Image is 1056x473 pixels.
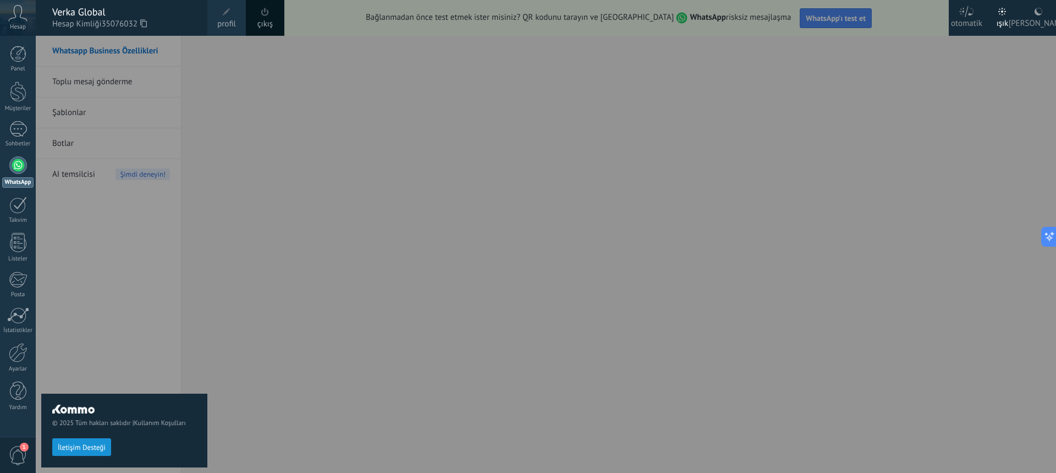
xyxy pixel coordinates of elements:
[2,404,34,411] div: Yardım
[2,177,34,188] div: WhatsApp
[134,419,186,427] a: Kullanım Koşulları
[2,66,34,73] div: Panel
[217,18,236,30] span: profil
[257,18,273,30] a: çıkış
[997,7,1009,36] div: ışık
[101,18,146,30] span: 35076032
[20,443,29,452] span: 1
[52,438,111,456] button: İletişim Desteği
[58,444,106,452] span: İletişim Desteği
[10,24,26,31] span: Hesap
[2,366,34,373] div: Ayarlar
[951,7,982,36] div: otomatik
[52,18,196,30] span: Hesap Kimliği
[2,105,34,112] div: Müşteriler
[2,140,34,148] div: Sohbetler
[2,291,34,298] div: Posta
[2,217,34,224] div: Takvim
[52,419,196,427] span: © 2025 Tüm hakları saklıdır |
[52,443,111,451] a: İletişim Desteği
[52,6,196,18] div: Verka Global
[2,255,34,263] div: Listeler
[2,327,34,334] div: İstatistikler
